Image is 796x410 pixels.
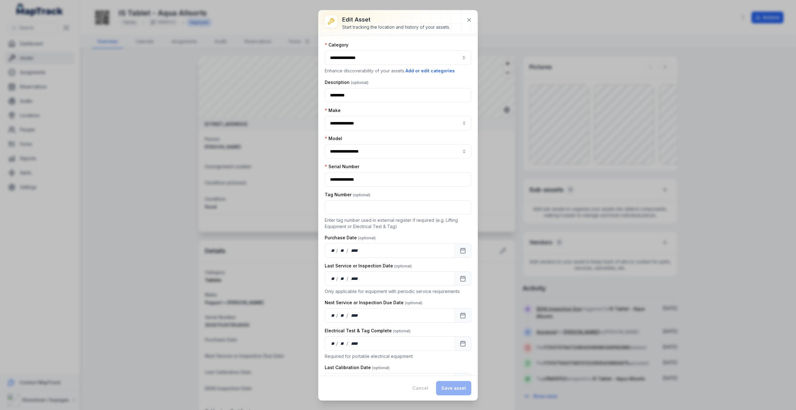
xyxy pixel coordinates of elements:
div: year, [349,340,360,347]
div: / [347,340,349,347]
label: Category [325,42,348,48]
div: day, [330,312,336,319]
label: Serial Number [325,164,359,170]
p: Only applicable for equipment with periodic service requirements [325,288,471,295]
h3: Edit asset [342,15,450,24]
button: Calendar [454,271,471,286]
div: month, [338,276,347,282]
label: Tag Number [325,192,370,198]
label: Model [325,135,342,142]
button: Calendar [454,308,471,323]
div: / [336,312,338,319]
p: Enhance discoverability of your assets. [325,67,471,74]
label: Next Service or Inspection Due Date [325,300,422,306]
label: Last Service or Inspection Date [325,263,412,269]
div: / [347,247,349,254]
button: Calendar [454,336,471,351]
label: Electrical Test & Tag Complete [325,328,410,334]
div: month, [338,340,347,347]
div: year, [349,276,360,282]
div: day, [330,276,336,282]
div: year, [349,247,360,254]
input: asset-edit:cf[5827e389-34f9-4b46-9346-a02c2bfa3a05]-label [325,144,471,159]
div: / [336,340,338,347]
button: Add or edit categories [405,67,455,74]
div: / [336,247,338,254]
label: Description [325,79,368,85]
p: Required for portable electrical equipment [325,353,471,359]
div: / [347,312,349,319]
div: month, [338,247,347,254]
div: Start tracking the location and history of your assets. [342,24,450,30]
div: year, [349,312,360,319]
label: Last Calibration Date [325,364,390,371]
button: Calendar [454,373,471,388]
div: day, [330,247,336,254]
div: / [336,276,338,282]
label: Make [325,107,341,114]
input: asset-edit:cf[8d30bdcc-ee20-45c2-b158-112416eb6043]-label [325,116,471,130]
div: / [347,276,349,282]
div: month, [338,312,347,319]
p: Enter tag number used in external register if required (e.g. Lifting Equipment or Electrical Test... [325,217,471,230]
div: day, [330,340,336,347]
label: Purchase Date [325,235,376,241]
button: Calendar [454,243,471,258]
